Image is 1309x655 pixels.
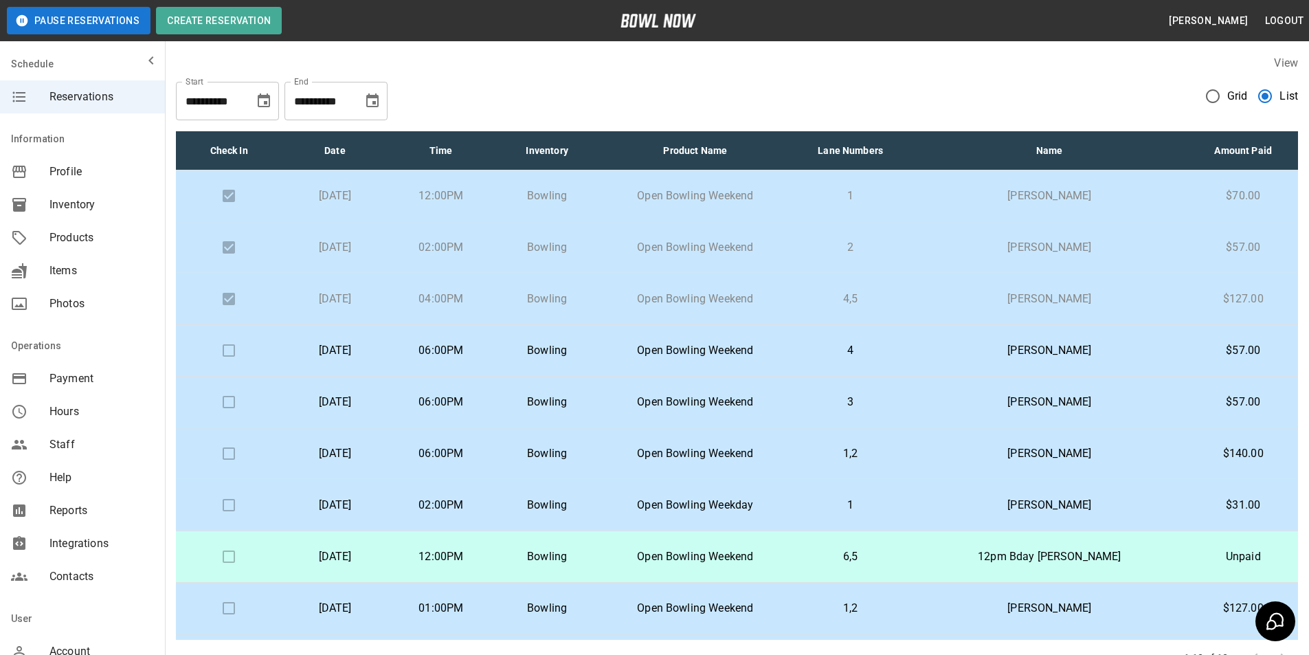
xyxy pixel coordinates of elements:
span: Products [49,230,154,246]
th: Check In [176,131,282,170]
button: Choose date, selected date is Sep 30, 2025 [359,87,386,115]
p: 12:00PM [399,548,483,565]
th: Inventory [494,131,600,170]
p: [DATE] [293,445,377,462]
p: Open Bowling Weekend [611,188,779,204]
p: Bowling [505,600,589,617]
span: Profile [49,164,154,180]
p: Bowling [505,342,589,359]
p: Open Bowling Weekend [611,548,779,565]
p: 06:00PM [399,342,483,359]
p: 01:00PM [399,600,483,617]
p: Open Bowling Weekend [611,394,779,410]
span: Reports [49,502,154,519]
p: Bowling [505,497,589,513]
th: Product Name [600,131,790,170]
p: 1,2 [801,600,899,617]
p: [DATE] [293,342,377,359]
th: Amount Paid [1189,131,1298,170]
button: Logout [1260,8,1309,34]
p: 3 [801,394,899,410]
p: 12pm Bday [PERSON_NAME] [921,548,1177,565]
p: 6,5 [801,548,899,565]
p: Bowling [505,291,589,307]
th: Lane Numbers [790,131,910,170]
p: $140.00 [1200,445,1287,462]
p: Bowling [505,239,589,256]
p: Open Bowling Weekday [611,497,779,513]
p: Bowling [505,188,589,204]
span: Grid [1227,88,1248,104]
p: 4,5 [801,291,899,307]
button: Pause Reservations [7,7,150,34]
p: $57.00 [1200,342,1287,359]
img: logo [620,14,696,27]
p: Unpaid [1200,548,1287,565]
p: [DATE] [293,239,377,256]
p: 06:00PM [399,394,483,410]
label: View [1274,56,1298,69]
th: Name [910,131,1188,170]
span: Inventory [49,197,154,213]
p: 4 [801,342,899,359]
p: [DATE] [293,497,377,513]
p: 1,2 [801,445,899,462]
p: 2 [801,239,899,256]
p: Open Bowling Weekend [611,600,779,617]
span: Help [49,469,154,486]
p: [PERSON_NAME] [921,342,1177,359]
p: Open Bowling Weekend [611,291,779,307]
button: Create Reservation [156,7,282,34]
span: Reservations [49,89,154,105]
p: [PERSON_NAME] [921,239,1177,256]
p: Open Bowling Weekend [611,445,779,462]
p: Bowling [505,445,589,462]
p: [PERSON_NAME] [921,497,1177,513]
p: Bowling [505,548,589,565]
p: [DATE] [293,188,377,204]
p: 02:00PM [399,239,483,256]
p: $57.00 [1200,394,1287,410]
p: $57.00 [1200,239,1287,256]
p: [PERSON_NAME] [921,291,1177,307]
span: Staff [49,436,154,453]
p: $31.00 [1200,497,1287,513]
button: [PERSON_NAME] [1163,8,1253,34]
p: [DATE] [293,600,377,617]
p: $127.00 [1200,291,1287,307]
th: Time [388,131,494,170]
p: Open Bowling Weekend [611,239,779,256]
p: [DATE] [293,548,377,565]
p: 04:00PM [399,291,483,307]
span: Contacts [49,568,154,585]
p: 02:00PM [399,497,483,513]
p: Open Bowling Weekend [611,342,779,359]
p: $70.00 [1200,188,1287,204]
p: [PERSON_NAME] [921,394,1177,410]
p: [PERSON_NAME] [921,600,1177,617]
th: Date [282,131,388,170]
p: Bowling [505,394,589,410]
p: 12:00PM [399,188,483,204]
span: Photos [49,296,154,312]
p: $127.00 [1200,600,1287,617]
p: 1 [801,188,899,204]
span: Integrations [49,535,154,552]
p: [PERSON_NAME] [921,188,1177,204]
p: 1 [801,497,899,513]
span: Items [49,263,154,279]
p: [PERSON_NAME] [921,445,1177,462]
p: 06:00PM [399,445,483,462]
span: Payment [49,370,154,387]
span: Hours [49,403,154,420]
p: [DATE] [293,291,377,307]
span: List [1279,88,1298,104]
button: Choose date, selected date is Aug 31, 2025 [250,87,278,115]
p: [DATE] [293,394,377,410]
